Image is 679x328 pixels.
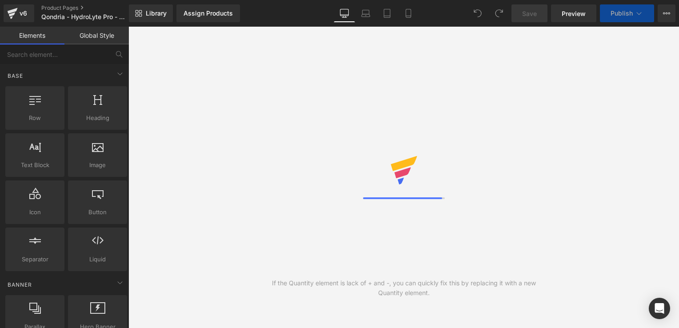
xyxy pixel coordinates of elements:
div: Open Intercom Messenger [649,298,670,319]
a: Desktop [334,4,355,22]
span: Save [522,9,537,18]
a: Product Pages [41,4,144,12]
span: Preview [562,9,586,18]
div: v6 [18,8,29,19]
button: Publish [600,4,654,22]
span: Button [71,208,124,217]
span: Qondria - HydroLyte Pro - Special Offer [41,13,127,20]
span: Row [8,113,62,123]
span: Library [146,9,167,17]
a: Tablet [376,4,398,22]
a: Mobile [398,4,419,22]
a: Preview [551,4,596,22]
a: v6 [4,4,34,22]
span: Text Block [8,160,62,170]
button: More [658,4,675,22]
span: Base [7,72,24,80]
div: Assign Products [184,10,233,17]
button: Undo [469,4,487,22]
span: Banner [7,280,33,289]
span: Separator [8,255,62,264]
a: Laptop [355,4,376,22]
span: Liquid [71,255,124,264]
span: Icon [8,208,62,217]
span: Publish [611,10,633,17]
div: If the Quantity element is lack of + and -, you can quickly fix this by replacing it with a new Q... [266,278,542,298]
span: Image [71,160,124,170]
a: Global Style [64,27,129,44]
a: New Library [129,4,173,22]
span: Heading [71,113,124,123]
button: Redo [490,4,508,22]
